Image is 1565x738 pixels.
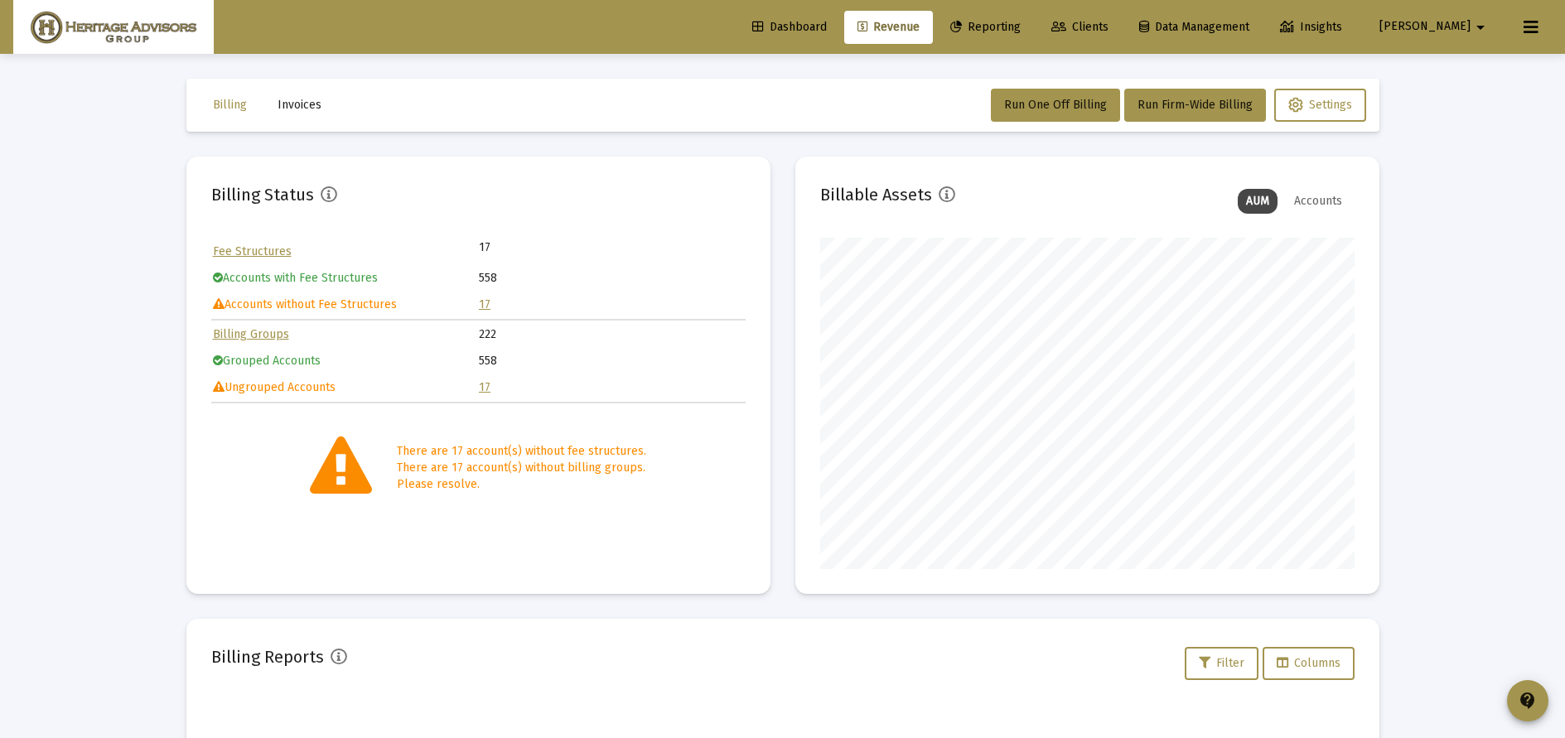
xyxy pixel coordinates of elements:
[1274,89,1366,122] button: Settings
[213,349,478,374] td: Grouped Accounts
[1277,656,1340,670] span: Columns
[213,266,478,291] td: Accounts with Fee Structures
[213,375,478,400] td: Ungrouped Accounts
[1263,647,1355,680] button: Columns
[200,89,260,122] button: Billing
[752,20,827,34] span: Dashboard
[1199,656,1244,670] span: Filter
[1139,20,1249,34] span: Data Management
[844,11,933,44] a: Revenue
[26,11,201,44] img: Dashboard
[479,266,744,291] td: 558
[1267,11,1355,44] a: Insights
[1051,20,1109,34] span: Clients
[479,239,611,256] td: 17
[937,11,1034,44] a: Reporting
[211,181,314,208] h2: Billing Status
[1004,98,1107,112] span: Run One Off Billing
[1124,89,1266,122] button: Run Firm-Wide Billing
[397,460,646,476] div: There are 17 account(s) without billing groups.
[739,11,840,44] a: Dashboard
[213,327,289,341] a: Billing Groups
[1286,189,1350,214] div: Accounts
[397,443,646,460] div: There are 17 account(s) without fee structures.
[479,380,490,394] a: 17
[1288,98,1352,112] span: Settings
[211,644,324,670] h2: Billing Reports
[1518,691,1538,711] mat-icon: contact_support
[213,98,247,112] span: Billing
[857,20,920,34] span: Revenue
[1471,11,1490,44] mat-icon: arrow_drop_down
[397,476,646,493] div: Please resolve.
[1138,98,1253,112] span: Run Firm-Wide Billing
[820,181,932,208] h2: Billable Assets
[1185,647,1258,680] button: Filter
[1038,11,1122,44] a: Clients
[479,297,490,311] a: 17
[278,98,321,112] span: Invoices
[213,292,478,317] td: Accounts without Fee Structures
[479,322,744,347] td: 222
[213,244,292,258] a: Fee Structures
[1280,20,1342,34] span: Insights
[1379,20,1471,34] span: [PERSON_NAME]
[1360,10,1510,43] button: [PERSON_NAME]
[479,349,744,374] td: 558
[950,20,1021,34] span: Reporting
[1238,189,1278,214] div: AUM
[264,89,335,122] button: Invoices
[991,89,1120,122] button: Run One Off Billing
[1126,11,1263,44] a: Data Management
